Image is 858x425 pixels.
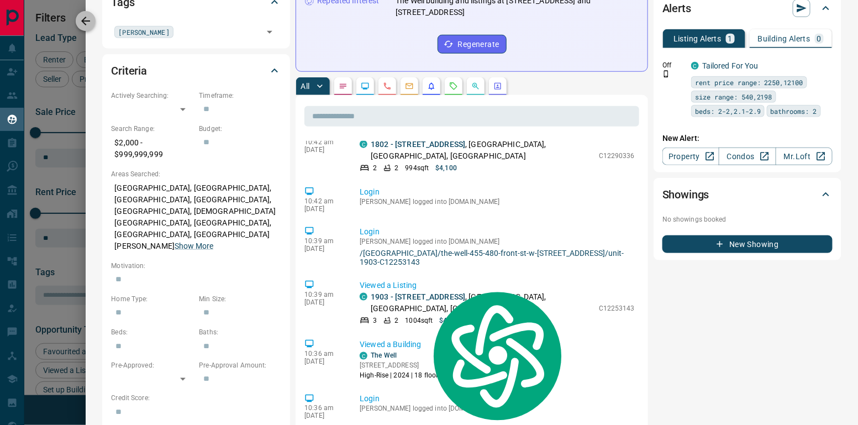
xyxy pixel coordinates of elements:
div: Criteria [111,57,281,84]
h2: Showings [662,186,709,203]
h2: Criteria [111,62,147,80]
svg: Emails [405,82,414,91]
p: New Alert: [662,133,833,144]
p: 10:39 am [304,291,343,298]
p: Credit Score: [111,393,281,403]
p: , [GEOGRAPHIC_DATA], [GEOGRAPHIC_DATA], [GEOGRAPHIC_DATA] [371,139,593,162]
span: rent price range: 2250,12100 [695,77,803,88]
p: 2 [373,163,377,173]
p: Viewed a Listing [360,280,635,291]
span: [PERSON_NAME] [118,27,169,38]
span: beds: 2-2,2.1-2.9 [695,106,761,117]
p: [DATE] [304,146,343,154]
a: Tailored For You [702,61,759,70]
p: 2 [394,163,398,173]
p: , [GEOGRAPHIC_DATA], [GEOGRAPHIC_DATA], [GEOGRAPHIC_DATA] [371,291,593,314]
svg: Opportunities [471,82,480,91]
div: condos.ca [360,352,367,360]
button: Open [262,24,277,40]
p: 10:36 am [304,350,343,358]
button: Show More [175,240,213,252]
p: Building Alerts [758,35,810,43]
a: 1903 - [STREET_ADDRESS] [371,292,465,301]
p: Viewed a Building [360,339,635,350]
p: $4,100 [435,163,457,173]
img: logo.svg [428,288,566,423]
p: 0 [817,35,822,43]
p: [DATE] [304,298,343,306]
p: C12290336 [599,151,635,161]
p: Home Type: [111,294,193,304]
p: C12253143 [599,303,635,313]
p: Beds: [111,327,193,337]
p: 10:42 am [304,138,343,146]
p: 10:42 am [304,197,343,205]
p: Listing Alerts [673,35,722,43]
p: All [301,82,309,90]
svg: Requests [449,82,458,91]
p: Login [360,226,635,238]
p: 10:36 am [304,405,343,412]
p: [STREET_ADDRESS] [360,360,476,370]
p: No showings booked [662,214,833,224]
p: Min Size: [199,294,281,304]
p: Off [662,60,685,70]
svg: Lead Browsing Activity [361,82,370,91]
a: /[GEOGRAPHIC_DATA]/the-well-455-480-front-st-w-[STREET_ADDRESS]/unit-1903-C12253143 [360,249,635,266]
div: condos.ca [691,62,699,70]
a: 1802 - [STREET_ADDRESS] [371,140,465,149]
p: High-Rise | 2024 | 18 floors | 356 units [360,370,476,380]
p: Timeframe: [199,91,281,101]
p: 1004 sqft [406,316,433,326]
button: Regenerate [438,35,507,54]
p: Search Range: [111,124,193,134]
p: [PERSON_NAME] logged into [DOMAIN_NAME] [360,238,635,245]
svg: Notes [339,82,348,91]
a: Condos [719,148,776,165]
svg: Calls [383,82,392,91]
div: condos.ca [360,293,367,301]
p: [PERSON_NAME] logged into [DOMAIN_NAME] [360,405,635,413]
p: [DATE] [304,358,343,365]
p: [PERSON_NAME] logged into [DOMAIN_NAME] [360,198,635,206]
div: condos.ca [360,140,367,148]
p: Motivation: [111,261,281,271]
p: [GEOGRAPHIC_DATA], [GEOGRAPHIC_DATA], [GEOGRAPHIC_DATA], [GEOGRAPHIC_DATA], [GEOGRAPHIC_DATA], [D... [111,179,281,255]
svg: Listing Alerts [427,82,436,91]
p: Areas Searched: [111,169,281,179]
a: Mr.Loft [776,148,833,165]
div: Showings [662,181,833,208]
p: Login [360,393,635,405]
p: Budget: [199,124,281,134]
p: $2,000 - $999,999,999 [111,134,193,164]
p: 1 [728,35,733,43]
p: Login [360,186,635,198]
p: [DATE] [304,412,343,420]
p: 2 [394,316,398,326]
p: 10:39 am [304,237,343,245]
p: 3 [373,316,377,326]
p: [DATE] [304,205,343,213]
span: bathrooms: 2 [771,106,817,117]
p: 994 sqft [406,163,429,173]
p: [DATE] [304,245,343,253]
svg: Push Notification Only [662,70,670,78]
p: Pre-Approval Amount: [199,360,281,370]
p: Pre-Approved: [111,360,193,370]
button: New Showing [662,235,833,253]
svg: Agent Actions [493,82,502,91]
a: The Well [371,351,397,359]
p: Baths: [199,327,281,337]
a: Property [662,148,719,165]
p: Actively Searching: [111,91,193,101]
span: size range: 540,2198 [695,91,772,102]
